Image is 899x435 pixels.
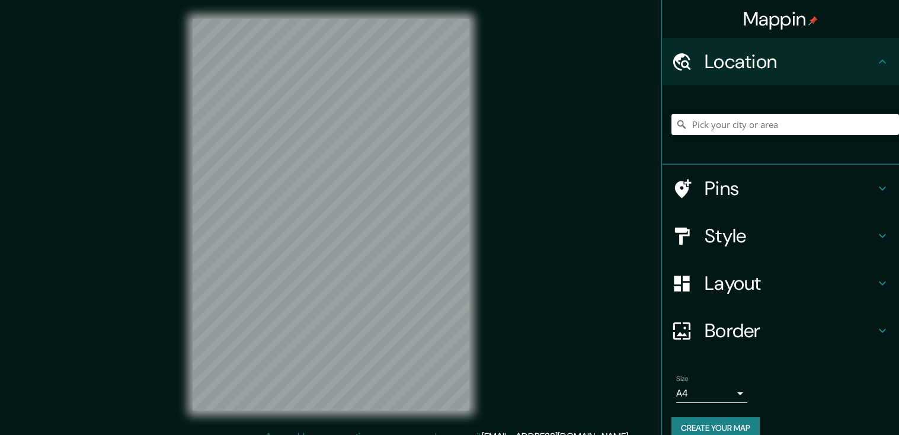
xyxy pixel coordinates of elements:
[193,19,469,411] canvas: Map
[808,16,818,25] img: pin-icon.png
[743,7,818,31] h4: Mappin
[662,165,899,212] div: Pins
[671,114,899,135] input: Pick your city or area
[794,389,886,422] iframe: Help widget launcher
[662,38,899,85] div: Location
[705,177,875,200] h4: Pins
[705,50,875,73] h4: Location
[662,212,899,260] div: Style
[676,374,689,384] label: Size
[662,260,899,307] div: Layout
[705,224,875,248] h4: Style
[662,307,899,354] div: Border
[705,319,875,343] h4: Border
[676,384,747,403] div: A4
[705,271,875,295] h4: Layout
